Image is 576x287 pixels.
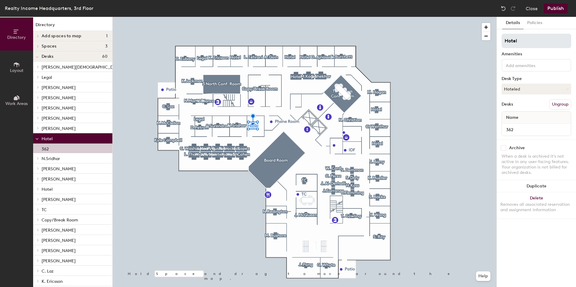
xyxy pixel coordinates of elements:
span: [PERSON_NAME] [42,85,76,90]
span: Desks [42,54,53,59]
button: Help [476,271,490,281]
button: Close [526,4,538,13]
span: [PERSON_NAME] [42,166,76,171]
span: [PERSON_NAME][DEMOGRAPHIC_DATA] [42,65,122,70]
span: K. Ericsson [42,279,63,284]
span: [PERSON_NAME] [42,258,76,264]
div: Desks [502,102,513,107]
button: Policies [524,17,546,29]
div: When a desk is archived it's not active in any user-facing features. Your organization is not bil... [502,154,571,175]
span: 60 [102,54,108,59]
span: 3 [105,44,108,49]
span: Directory [7,35,26,40]
button: DeleteRemoves all associated reservation and assignment information [497,192,576,219]
button: Details [502,17,524,29]
span: Add spaces to map [42,34,82,39]
div: Realty Income Headquarters, 3rd Floor [5,5,93,12]
span: [PERSON_NAME] [42,106,76,111]
span: Spaces [42,44,57,49]
span: Work Areas [5,101,28,106]
button: Duplicate [497,180,576,192]
div: Desk Type [502,76,571,81]
span: [PERSON_NAME] [42,197,76,202]
span: Layout [10,68,23,73]
span: 1 [106,34,108,39]
span: TC [42,207,47,212]
span: [PERSON_NAME] [42,116,76,121]
span: [PERSON_NAME] [42,248,76,253]
span: C. Laz [42,269,54,274]
input: Unnamed desk [503,125,570,134]
span: [PERSON_NAME] [42,95,76,100]
button: Hoteled [502,84,571,94]
button: Publish [544,4,568,13]
div: Removes all associated reservation and assignment information [500,202,572,213]
span: [PERSON_NAME] [42,238,76,243]
span: N.Sridhar [42,156,60,161]
span: Name [503,112,521,123]
span: [PERSON_NAME] [42,177,76,182]
span: Copy/Break Room [42,218,78,223]
span: Hotel [42,136,53,141]
img: Redo [510,5,516,11]
h1: Directory [33,22,112,31]
span: Hotel [42,187,53,192]
span: Legal [42,75,52,80]
input: Add amenities [505,61,559,69]
p: 362 [42,145,49,152]
img: Undo [500,5,506,11]
span: [PERSON_NAME] [42,126,76,131]
span: [PERSON_NAME] [42,228,76,233]
div: Archive [509,146,525,150]
button: Ungroup [549,99,571,110]
div: Amenities [502,52,571,57]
